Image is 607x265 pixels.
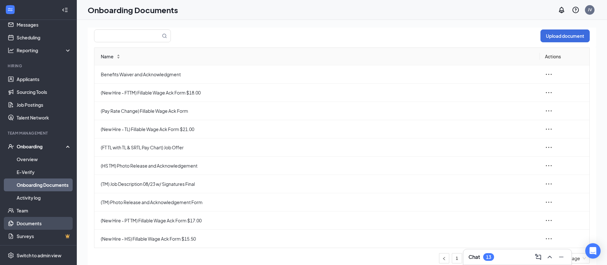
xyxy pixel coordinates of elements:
svg: QuestionInfo [572,6,579,14]
a: Job Postings [17,98,71,111]
a: Messages [17,18,71,31]
span: Benefits Waiver and Acknowledgment [101,71,535,78]
h1: Onboarding Documents [88,4,178,15]
svg: UserCheck [8,143,14,150]
a: Sourcing Tools [17,86,71,98]
span: ↑ [116,54,121,56]
div: Hiring [8,63,70,69]
span: ellipsis [545,180,553,188]
span: (FT TL with TL & SRTL Pay Chart) Job Offer [101,144,535,151]
a: E-Verify [17,166,71,178]
span: ellipsis [545,89,553,96]
a: 1 [452,253,462,263]
span: (New Hire - FTTM) Fillable Wage Ack Form $18.00 [101,89,535,96]
span: ellipsis [545,107,553,115]
a: Overview [17,153,71,166]
a: Documents [17,217,71,230]
span: (TM) Job Description 08/23 w/ Signatures Final [101,180,535,187]
div: Page Size [557,253,590,263]
a: Talent Network [17,111,71,124]
a: Scheduling [17,31,71,44]
svg: Analysis [8,47,14,54]
a: Onboarding Documents [17,178,71,191]
span: ellipsis [545,70,553,78]
svg: ChevronUp [546,253,554,261]
button: ChevronUp [545,252,555,262]
div: Open Intercom Messenger [585,243,601,259]
div: Team Management [8,130,70,136]
span: ellipsis [545,125,553,133]
span: ↓ [116,56,121,58]
li: Previous Page [439,253,449,263]
svg: Collapse [62,7,68,13]
svg: ComposeMessage [534,253,542,261]
span: (New Hire - PT TM) Fillable Wage Ack Form $17.00 [101,217,535,224]
span: (HS TM) Photo Release and Acknowledgement [101,162,535,169]
span: Name [101,53,114,60]
svg: WorkstreamLogo [7,6,13,13]
a: Activity log [17,191,71,204]
th: Actions [540,48,589,65]
span: (New Hire - TL) Fillable Wage Ack Form $21.00 [101,126,535,133]
button: ComposeMessage [533,252,543,262]
div: Onboarding [17,143,66,150]
span: ellipsis [545,162,553,170]
button: Upload document [540,29,590,42]
h3: Chat [468,253,480,261]
span: (Pay Rate Change) Fillable Wage Ack Form [101,107,535,114]
a: Team [17,204,71,217]
svg: MagnifyingGlass [162,33,167,38]
div: 13 [486,254,491,260]
span: ellipsis [545,198,553,206]
span: left [442,257,446,261]
span: (New Hire - HS) Fillable Wage Ack Form $15.50 [101,235,535,242]
div: Switch to admin view [17,252,61,259]
span: ellipsis [545,217,553,224]
button: Minimize [556,252,566,262]
div: JV [588,7,592,12]
a: Applicants [17,73,71,86]
svg: Notifications [558,6,565,14]
span: 10 / page [561,253,586,263]
a: SurveysCrown [17,230,71,243]
span: ellipsis [545,235,553,243]
span: ellipsis [545,144,553,151]
button: left [439,253,449,263]
svg: Settings [8,252,14,259]
svg: Minimize [557,253,565,261]
span: (TM) Photo Release and Acknowledgement Form [101,199,535,206]
div: Reporting [17,47,72,54]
